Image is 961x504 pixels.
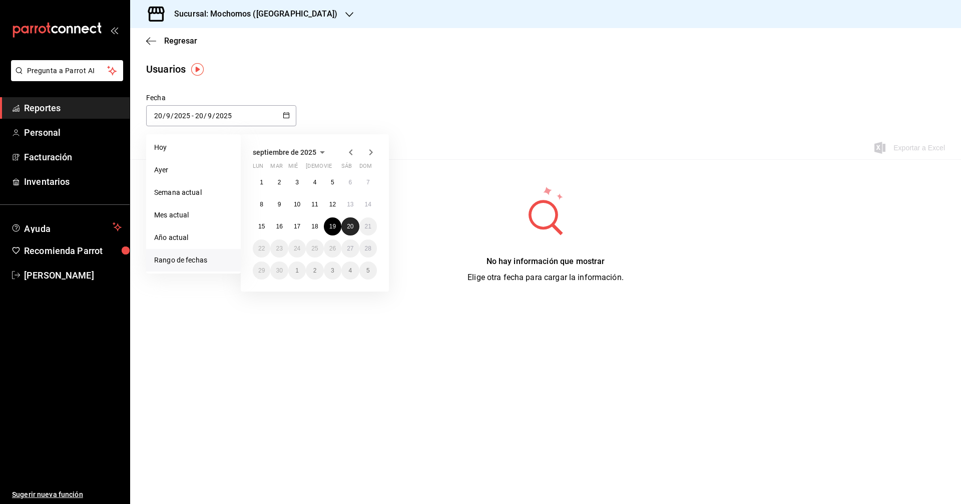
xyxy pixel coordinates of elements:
[294,223,300,230] abbr: 17 de septiembre de 2025
[110,26,118,34] button: open_drawer_menu
[347,201,353,208] abbr: 13 de septiembre de 2025
[306,217,323,235] button: 18 de septiembre de 2025
[359,262,377,280] button: 5 de octubre de 2025
[253,217,270,235] button: 15 de septiembre de 2025
[348,267,352,274] abbr: 4 de octubre de 2025
[329,223,336,230] abbr: 19 de septiembre de 2025
[146,159,241,181] li: Ayer
[146,36,197,46] button: Regresar
[366,179,370,186] abbr: 7 de septiembre de 2025
[278,179,281,186] abbr: 2 de septiembre de 2025
[24,221,109,233] span: Ayuda
[191,63,204,76] img: Tooltip marker
[341,173,359,191] button: 6 de septiembre de 2025
[359,239,377,258] button: 28 de septiembre de 2025
[260,201,263,208] abbr: 8 de septiembre de 2025
[348,179,352,186] abbr: 6 de septiembre de 2025
[288,173,306,191] button: 3 de septiembre de 2025
[253,163,263,173] abbr: lunes
[359,217,377,235] button: 21 de septiembre de 2025
[146,136,241,159] li: Hoy
[276,245,282,252] abbr: 23 de septiembre de 2025
[365,223,371,230] abbr: 21 de septiembre de 2025
[288,239,306,258] button: 24 de septiembre de 2025
[288,217,306,235] button: 17 de septiembre de 2025
[359,173,377,191] button: 7 de septiembre de 2025
[258,223,265,230] abbr: 15 de septiembre de 2025
[270,195,288,213] button: 9 de septiembre de 2025
[270,239,288,258] button: 23 de septiembre de 2025
[164,36,197,46] span: Regresar
[276,223,282,230] abbr: 16 de septiembre de 2025
[306,239,323,258] button: 25 de septiembre de 2025
[467,273,624,282] span: Elige otra fecha para cargar la información.
[294,245,300,252] abbr: 24 de septiembre de 2025
[146,204,241,226] li: Mes actual
[366,267,370,274] abbr: 5 de octubre de 2025
[24,175,122,188] span: Inventarios
[347,245,353,252] abbr: 27 de septiembre de 2025
[154,112,163,120] input: Day
[288,262,306,280] button: 1 de octubre de 2025
[253,195,270,213] button: 8 de septiembre de 2025
[253,262,270,280] button: 29 de septiembre de 2025
[324,217,341,235] button: 19 de septiembre de 2025
[215,112,232,120] input: Year
[324,262,341,280] button: 3 de octubre de 2025
[253,239,270,258] button: 22 de septiembre de 2025
[7,73,123,83] a: Pregunta a Parrot AI
[207,112,212,120] input: Month
[258,245,265,252] abbr: 22 de septiembre de 2025
[365,245,371,252] abbr: 28 de septiembre de 2025
[359,195,377,213] button: 14 de septiembre de 2025
[146,62,186,77] div: Usuarios
[195,112,204,120] input: Day
[163,112,166,120] span: /
[146,226,241,249] li: Año actual
[306,262,323,280] button: 2 de octubre de 2025
[341,163,352,173] abbr: sábado
[288,195,306,213] button: 10 de septiembre de 2025
[260,179,263,186] abbr: 1 de septiembre de 2025
[270,262,288,280] button: 30 de septiembre de 2025
[294,201,300,208] abbr: 10 de septiembre de 2025
[253,148,316,156] span: septiembre de 2025
[270,163,282,173] abbr: martes
[324,163,332,173] abbr: viernes
[24,150,122,164] span: Facturación
[311,245,318,252] abbr: 25 de septiembre de 2025
[270,173,288,191] button: 2 de septiembre de 2025
[359,163,372,173] abbr: domingo
[12,489,122,500] span: Sugerir nueva función
[324,195,341,213] button: 12 de septiembre de 2025
[329,201,336,208] abbr: 12 de septiembre de 2025
[331,267,334,274] abbr: 3 de octubre de 2025
[146,181,241,204] li: Semana actual
[341,195,359,213] button: 13 de septiembre de 2025
[341,262,359,280] button: 4 de octubre de 2025
[27,66,108,76] span: Pregunta a Parrot AI
[467,256,624,268] div: No hay información que mostrar
[324,173,341,191] button: 5 de septiembre de 2025
[270,217,288,235] button: 16 de septiembre de 2025
[311,223,318,230] abbr: 18 de septiembre de 2025
[295,267,299,274] abbr: 1 de octubre de 2025
[306,173,323,191] button: 4 de septiembre de 2025
[11,60,123,81] button: Pregunta a Parrot AI
[313,267,317,274] abbr: 2 de octubre de 2025
[166,112,171,120] input: Month
[253,146,328,158] button: septiembre de 2025
[204,112,207,120] span: /
[331,179,334,186] abbr: 5 de septiembre de 2025
[341,239,359,258] button: 27 de septiembre de 2025
[276,267,282,274] abbr: 30 de septiembre de 2025
[341,217,359,235] button: 20 de septiembre de 2025
[324,239,341,258] button: 26 de septiembre de 2025
[171,112,174,120] span: /
[24,269,122,282] span: [PERSON_NAME]
[24,101,122,115] span: Reportes
[253,173,270,191] button: 1 de septiembre de 2025
[306,195,323,213] button: 11 de septiembre de 2025
[295,179,299,186] abbr: 3 de septiembre de 2025
[146,93,296,103] div: Fecha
